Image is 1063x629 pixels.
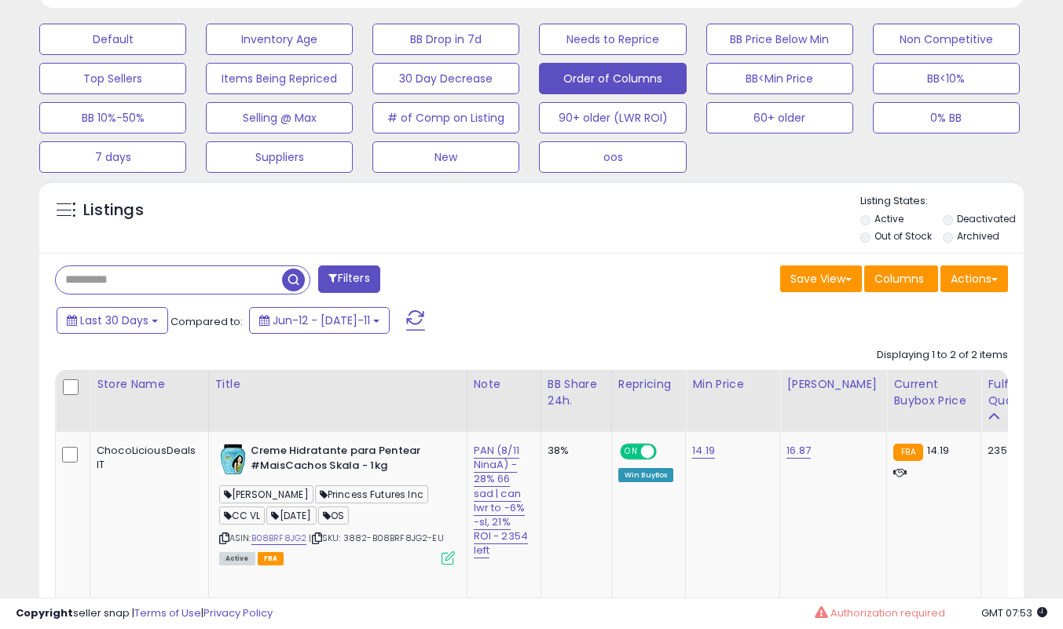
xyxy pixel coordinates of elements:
[251,444,442,477] b: Creme Hidratante para Pentear #MaisCachos Skala - 1kg
[654,445,680,459] span: OFF
[206,141,353,173] button: Suppliers
[273,313,370,328] span: Jun-12 - [DATE]-11
[860,194,1024,209] p: Listing States:
[873,63,1020,94] button: BB<10%
[706,63,853,94] button: BB<Min Price
[83,199,144,221] h5: Listings
[539,63,686,94] button: Order of Columns
[874,229,932,243] label: Out of Stock
[692,443,715,459] a: 14.19
[780,265,862,292] button: Save View
[618,468,674,482] div: Win BuyBox
[786,443,811,459] a: 16.87
[539,141,686,173] button: oos
[16,605,73,620] strong: Copyright
[266,506,316,525] span: [DATE]
[309,532,443,544] span: | SKU: 3882-B08BRF8JG2-EU
[873,102,1020,133] button: 0% BB
[134,605,201,620] a: Terms of Use
[786,376,880,393] div: [PERSON_NAME]
[258,552,284,565] span: FBA
[39,102,186,133] button: BB 10%-50%
[988,444,1036,458] div: 2353
[873,24,1020,55] button: Non Competitive
[219,444,455,563] div: ASIN:
[206,24,353,55] button: Inventory Age
[219,506,266,525] span: CC VL
[372,63,519,94] button: 30 Day Decrease
[203,605,273,620] a: Privacy Policy
[206,63,353,94] button: Items Being Repriced
[39,63,186,94] button: Top Sellers
[219,444,247,475] img: 516Ei9t059L._SL40_.jpg
[57,307,168,334] button: Last 30 Days
[249,307,390,334] button: Jun-12 - [DATE]-11
[219,485,313,503] span: [PERSON_NAME]
[957,212,1016,225] label: Deactivated
[864,265,938,292] button: Columns
[539,102,686,133] button: 90+ older (LWR ROI)
[706,24,853,55] button: BB Price Below Min
[618,376,680,393] div: Repricing
[539,24,686,55] button: Needs to Reprice
[548,376,605,409] div: BB Share 24h.
[548,444,599,458] div: 38%
[927,443,950,458] span: 14.19
[706,102,853,133] button: 60+ older
[940,265,1008,292] button: Actions
[39,141,186,173] button: 7 days
[692,376,773,393] div: Min Price
[621,445,641,459] span: ON
[372,141,519,173] button: New
[170,314,243,329] span: Compared to:
[251,532,307,545] a: B08BRF8JG2
[318,506,349,525] span: OS
[372,102,519,133] button: # of Comp on Listing
[97,444,196,472] div: ChocoLiciousDeals IT
[39,24,186,55] button: Default
[16,606,273,621] div: seller snap | |
[315,485,428,503] span: Princess Futures Inc
[988,376,1042,409] div: Fulfillable Quantity
[874,212,904,225] label: Active
[80,313,148,328] span: Last 30 Days
[893,376,974,409] div: Current Buybox Price
[893,444,922,461] small: FBA
[318,265,379,293] button: Filters
[219,552,255,565] span: All listings currently available for purchase on Amazon
[877,348,1008,363] div: Displaying 1 to 2 of 2 items
[97,376,202,393] div: Store Name
[474,376,534,393] div: Note
[474,443,529,558] a: PAN (8/11 NinaA) - 28% 66 sad | can lwr to -6% -sl, 21% ROI - 2354 left
[981,605,1047,620] span: 2025-08-11 07:53 GMT
[874,271,924,287] span: Columns
[206,102,353,133] button: Selling @ Max
[372,24,519,55] button: BB Drop in 7d
[215,376,460,393] div: Title
[957,229,999,243] label: Archived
